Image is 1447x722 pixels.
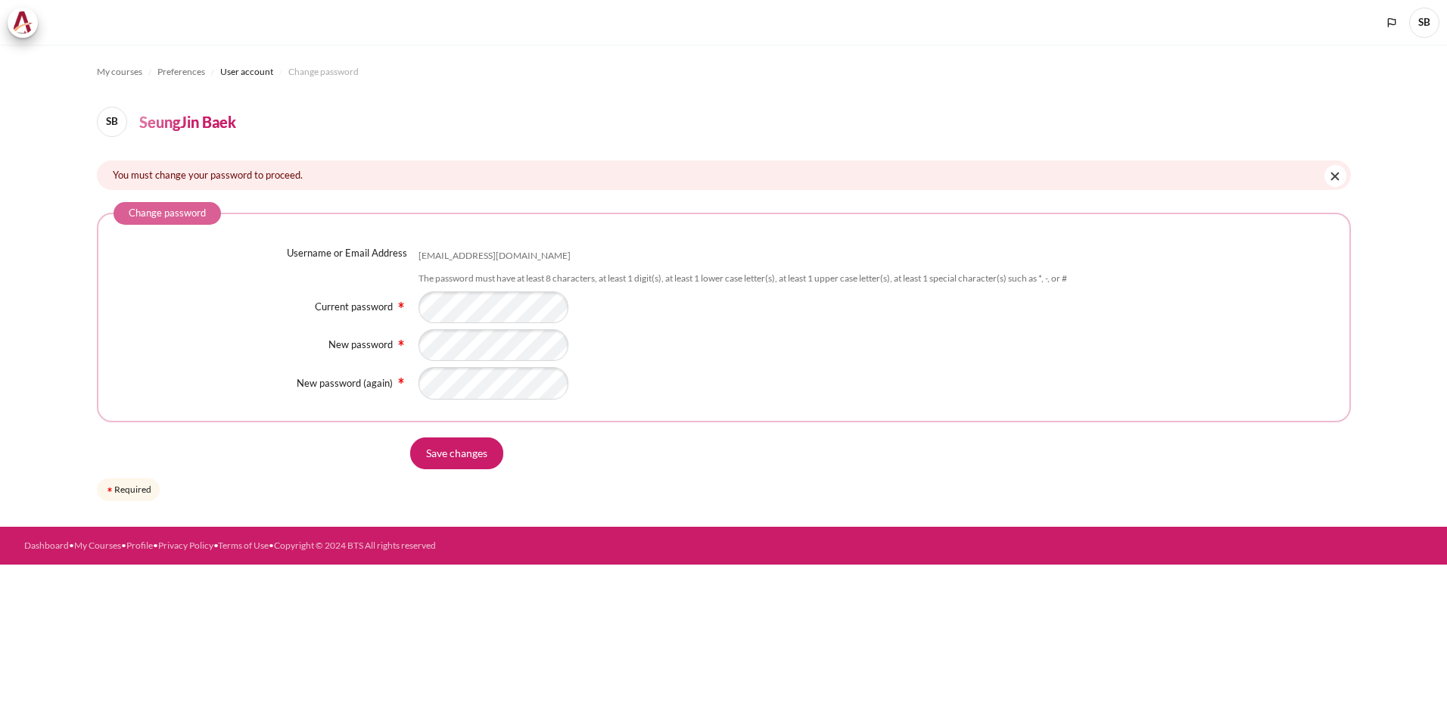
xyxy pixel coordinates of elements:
label: New password (again) [297,377,393,389]
a: Preferences [157,63,205,81]
img: Architeck [12,11,33,34]
span: Required [395,338,407,347]
div: Required [97,478,160,501]
a: Change password [288,63,359,81]
div: You must change your password to proceed. [97,160,1351,190]
a: Terms of Use [218,540,269,551]
span: My courses [97,65,142,79]
a: Profile [126,540,153,551]
div: [EMAIL_ADDRESS][DOMAIN_NAME] [419,250,571,263]
img: Required [395,375,407,387]
img: Required [395,299,407,311]
a: Privacy Policy [158,540,213,551]
legend: Change password [114,202,221,225]
a: Architeck Architeck [8,8,45,38]
span: Change password [288,65,359,79]
a: SB [97,107,133,137]
div: The password must have at least 8 characters, at least 1 digit(s), at least 1 lower case letter(s... [419,272,1067,285]
a: Copyright © 2024 BTS All rights reserved [274,540,436,551]
h4: SeungJin Baek [139,110,236,133]
label: Current password [315,300,393,313]
span: SB [1409,8,1439,38]
label: Username or Email Address [287,246,407,261]
a: User menu [1409,8,1439,38]
a: My courses [97,63,142,81]
img: Required [395,337,407,349]
a: Dashboard [24,540,69,551]
a: My Courses [74,540,121,551]
div: • • • • • [24,539,810,552]
span: SB [97,107,127,137]
input: Save changes [410,437,503,469]
nav: Navigation bar [97,60,1351,84]
label: New password [328,338,393,350]
span: Preferences [157,65,205,79]
img: Required field [105,485,114,494]
span: Required [395,375,407,384]
span: Required [395,299,407,308]
button: Languages [1380,11,1403,34]
span: User account [220,65,273,79]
